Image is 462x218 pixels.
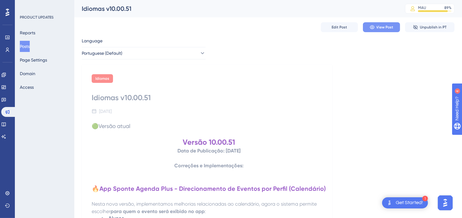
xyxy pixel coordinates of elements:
div: Idiomas [92,74,113,83]
button: Edit Post [321,22,358,32]
span: Need Help? [15,2,39,9]
div: 1 [422,196,428,201]
div: [DATE] [99,108,112,115]
strong: para quem o evento será exibido no app [111,208,205,214]
div: Idiomas v10.00.51 [82,4,390,13]
div: 89 % [444,5,451,10]
span: Unpublish in PT [420,25,447,30]
iframe: UserGuiding AI Assistant Launcher [436,194,455,212]
button: Access [20,82,34,93]
div: Open Get Started! checklist, remaining modules: 1 [382,197,428,208]
div: MAU [418,5,426,10]
span: View Post [377,25,394,30]
span: 🔥 [92,185,99,192]
div: Get Started! [396,199,423,206]
button: Posts [20,41,30,52]
button: Reports [20,27,35,38]
button: Portuguese (Default) [82,47,206,59]
button: Page Settings [20,54,47,66]
button: Domain [20,68,35,79]
button: View Post [363,22,400,32]
div: PRODUCT UPDATES [20,15,54,20]
span: : [205,208,206,214]
span: Portuguese (Default) [82,49,122,57]
strong: App Sponte Agenda Plus - Direcionamento de Eventos por Perfil (Calendário) [99,185,326,192]
strong: Data de Publicação: [DATE] [177,148,241,154]
div: 4 [43,3,45,8]
span: Edit Post [332,25,347,30]
strong: Versão 10.00.51 [183,138,235,147]
strong: Correções e Implementações: [175,163,244,169]
span: 🟢Versão atual [92,123,130,129]
img: launcher-image-alternative-text [386,199,393,207]
span: Nesta nova versão, implementamos melhorias relacionadas ao calendário, agora o sistema permite es... [92,201,318,214]
span: Language [82,37,102,45]
button: Unpublish in PT [405,22,455,32]
div: Idiomas v10.00.51 [92,93,322,103]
